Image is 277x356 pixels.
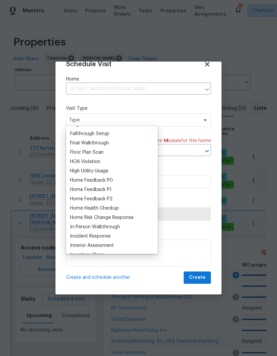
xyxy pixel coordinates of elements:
span: 14 [163,138,168,143]
div: Final Walkthrough [70,140,109,146]
button: Open [202,146,212,156]
div: Inventory Clean [70,252,104,258]
span: There are case s for this home [142,137,211,144]
div: High Utility Usage [70,168,108,174]
label: Visit Type [66,105,211,112]
span: Schedule Visit [66,61,112,68]
div: Interior Assessment [70,242,114,249]
span: Close [204,61,211,68]
div: HOA Violation [70,158,100,165]
div: In-Person Walkthrough [70,224,120,230]
span: Type [69,117,198,123]
button: Create [184,271,211,284]
div: Home Feedback P0 [70,177,113,184]
span: Create and schedule another [66,274,130,281]
div: Home Risk Change Response [70,214,134,221]
input: Enter in an address [66,84,201,94]
div: Home Feedback P1 [70,186,112,193]
label: Home [66,76,211,83]
span: Create [189,273,206,282]
div: Home Health Checkup [70,205,119,212]
div: Fallthrough Setup [70,130,109,137]
div: Floor Plan Scan [70,149,104,156]
div: Incident Response [70,233,111,240]
div: Home Feedback P2 [70,196,113,202]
